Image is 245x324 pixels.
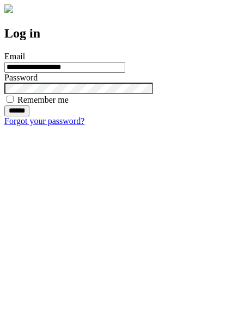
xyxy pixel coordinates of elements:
a: Forgot your password? [4,116,84,126]
img: logo-4e3dc11c47720685a147b03b5a06dd966a58ff35d612b21f08c02c0306f2b779.png [4,4,13,13]
label: Password [4,73,38,82]
h2: Log in [4,26,241,41]
label: Email [4,52,25,61]
label: Remember me [17,95,69,104]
